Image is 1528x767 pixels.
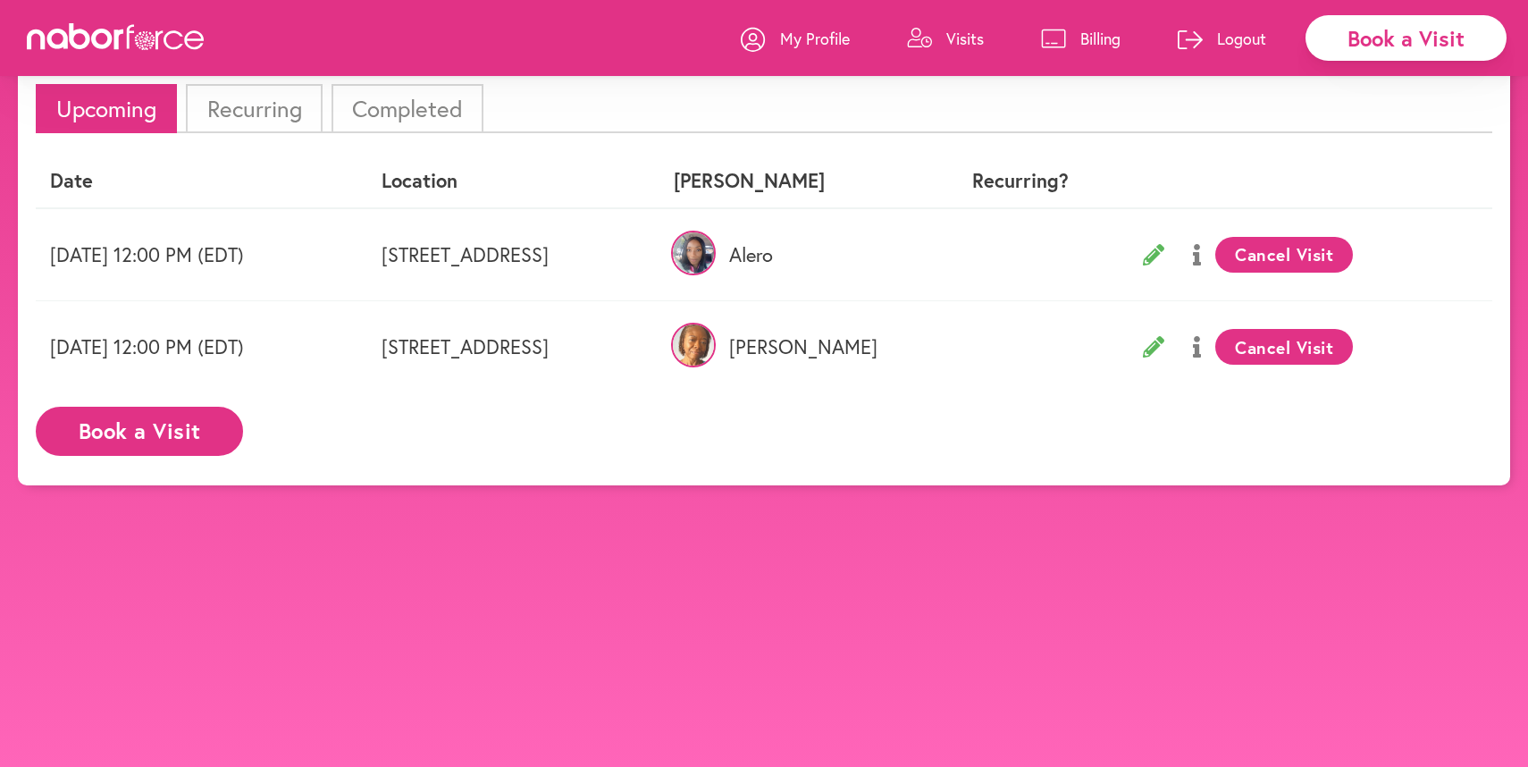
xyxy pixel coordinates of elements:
[1215,329,1354,365] button: Cancel Visit
[36,420,243,437] a: Book a Visit
[674,335,913,358] p: [PERSON_NAME]
[907,12,984,65] a: Visits
[367,155,659,207] th: Location
[36,208,367,301] td: [DATE] 12:00 PM (EDT)
[671,323,716,367] img: EBjUBnrkQ2okSZQvSIcH
[741,12,850,65] a: My Profile
[186,84,322,133] li: Recurring
[1041,12,1121,65] a: Billing
[1080,28,1121,49] p: Billing
[367,208,659,301] td: [STREET_ADDRESS]
[1217,28,1266,49] p: Logout
[946,28,984,49] p: Visits
[671,231,716,275] img: kzgHpRXWTWmSsw9oCPhd
[36,407,243,456] button: Book a Visit
[1178,12,1266,65] a: Logout
[780,28,850,49] p: My Profile
[659,155,928,207] th: [PERSON_NAME]
[674,243,913,266] p: Alero
[36,155,367,207] th: Date
[36,301,367,393] td: [DATE] 12:00 PM (EDT)
[367,301,659,393] td: [STREET_ADDRESS]
[1306,15,1507,61] div: Book a Visit
[1215,237,1354,273] button: Cancel Visit
[928,155,1114,207] th: Recurring?
[332,84,483,133] li: Completed
[36,84,177,133] li: Upcoming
